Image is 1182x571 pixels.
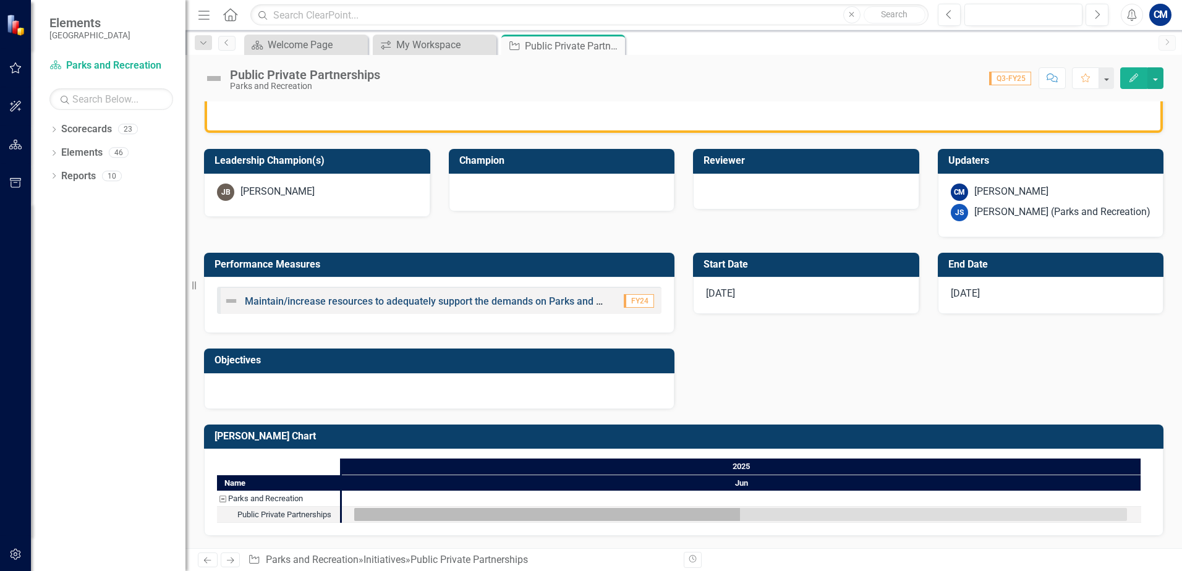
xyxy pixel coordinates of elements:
[204,69,224,88] img: Not Defined
[989,72,1031,85] span: Q3-FY25
[215,259,668,270] h3: Performance Measures
[215,155,424,166] h3: Leadership Champion(s)
[228,491,303,507] div: Parks and Recreation
[342,475,1141,491] div: Jun
[102,171,122,181] div: 10
[704,259,913,270] h3: Start Date
[268,37,365,53] div: Welcome Page
[951,184,968,201] div: CM
[217,491,340,507] div: Parks and Recreation
[224,294,239,308] img: Not Defined
[61,169,96,184] a: Reports
[245,295,829,307] a: Maintain/increase resources to adequately support the demands on Parks and Recreation and Library...
[354,508,1127,521] div: Task: Start date: 2025-06-01 End date: 2025-06-30
[525,38,622,54] div: Public Private Partnerships
[237,507,331,523] div: Public Private Partnerships
[6,14,28,36] img: ClearPoint Strategy
[49,88,173,110] input: Search Below...
[459,155,669,166] h3: Champion
[250,4,929,26] input: Search ClearPoint...
[240,185,315,199] div: [PERSON_NAME]
[217,184,234,201] div: JB
[706,287,735,299] span: [DATE]
[61,146,103,160] a: Elements
[247,37,365,53] a: Welcome Page
[974,185,1048,199] div: [PERSON_NAME]
[1149,4,1171,26] button: CM
[364,554,406,565] a: Initiatives
[948,155,1158,166] h3: Updaters
[215,431,1157,442] h3: [PERSON_NAME] Chart
[217,475,340,491] div: Name
[230,82,380,91] div: Parks and Recreation
[951,287,980,299] span: [DATE]
[266,554,359,565] a: Parks and Recreation
[624,294,654,308] span: FY24
[248,553,674,567] div: » »
[230,68,380,82] div: Public Private Partnerships
[49,30,130,40] small: [GEOGRAPHIC_DATA]
[217,507,340,523] div: Task: Start date: 2025-06-01 End date: 2025-06-30
[974,205,1150,219] div: [PERSON_NAME] (Parks and Recreation)
[864,6,925,23] button: Search
[217,491,340,507] div: Task: Parks and Recreation Start date: 2025-06-01 End date: 2025-06-02
[376,37,493,53] a: My Workspace
[215,355,668,366] h3: Objectives
[951,204,968,221] div: JS
[118,124,138,135] div: 23
[704,155,913,166] h3: Reviewer
[109,148,129,158] div: 46
[881,9,908,19] span: Search
[410,554,528,565] div: Public Private Partnerships
[61,122,112,137] a: Scorecards
[342,459,1141,475] div: 2025
[49,15,130,30] span: Elements
[396,37,493,53] div: My Workspace
[948,259,1158,270] h3: End Date
[49,59,173,73] a: Parks and Recreation
[217,507,340,523] div: Public Private Partnerships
